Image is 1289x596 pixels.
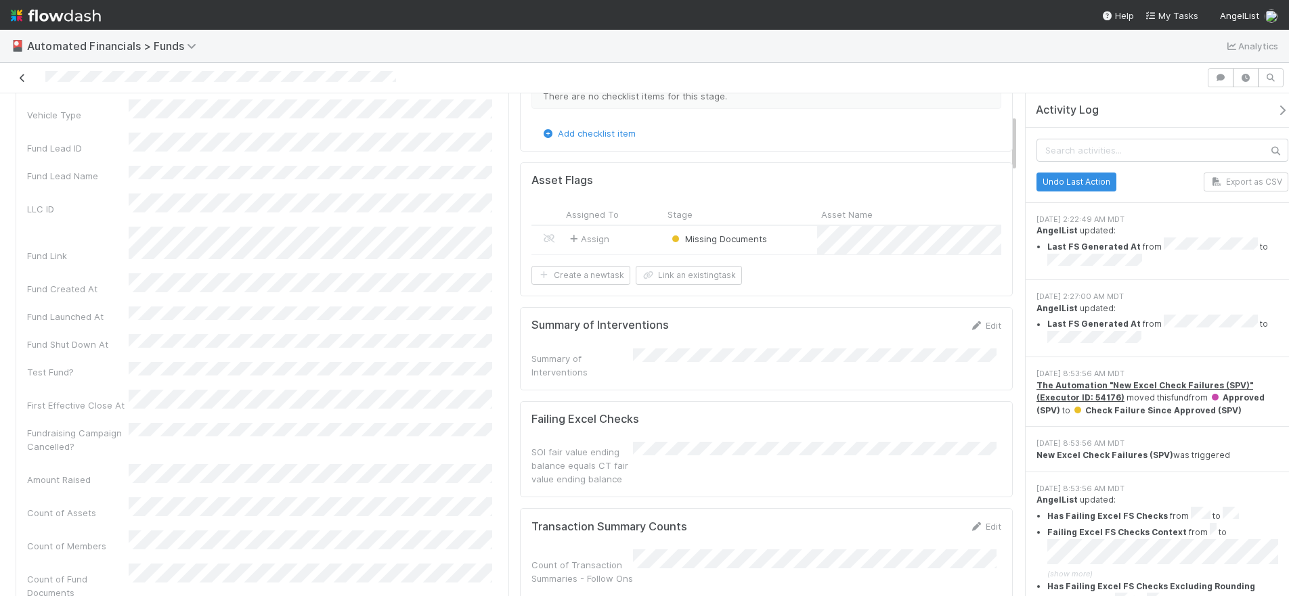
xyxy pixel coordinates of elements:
[27,473,129,486] div: Amount Raised
[27,141,129,155] div: Fund Lead ID
[531,520,687,534] h5: Transaction Summary Counts
[1036,392,1265,415] span: Approved (SPV)
[1047,507,1288,523] li: from to
[27,398,129,412] div: First Effective Close At
[1047,237,1288,270] li: from to
[969,320,1001,331] a: Edit
[27,282,129,296] div: Fund Created At
[1036,291,1288,302] div: [DATE] 2:27:00 AM MDT
[27,365,129,379] div: Test Fund?
[1036,380,1253,403] a: The Automation "New Excel Check Failures (SPV)" (Executor ID: 54176)
[27,338,129,351] div: Fund Shut Down At
[1036,104,1099,117] span: Activity Log
[1225,38,1278,54] a: Analytics
[1036,438,1288,449] div: [DATE] 8:53:56 AM MDT
[1265,9,1278,23] img: avatar_5ff1a016-d0ce-496a-bfbe-ad3802c4d8a0.png
[27,202,129,216] div: LLC ID
[1036,302,1288,347] div: updated:
[27,310,129,323] div: Fund Launched At
[27,426,129,453] div: Fundraising Campaign Cancelled?
[1036,225,1078,235] strong: AngelList
[1036,303,1078,313] strong: AngelList
[1047,242,1141,252] strong: Last FS Generated At
[1036,450,1173,460] strong: New Excel Check Failures (SPV)
[1036,483,1288,495] div: [DATE] 8:53:56 AM MDT
[1036,139,1288,162] input: Search activities...
[669,232,767,246] div: Missing Documents
[567,232,609,246] span: Assign
[531,445,633,486] div: SOI fair value ending balance equals CT fair value ending balance
[531,558,633,585] div: Count of Transaction Summaries - Follow Ons
[636,266,742,285] button: Link an existingtask
[1072,405,1242,415] span: Check Failure Since Approved (SPV)
[542,128,636,139] a: Add checklist item
[1036,368,1288,380] div: [DATE] 8:53:56 AM MDT
[821,208,873,221] span: Asset Name
[531,174,593,187] h5: Asset Flags
[1220,10,1259,21] span: AngelList
[1036,214,1288,225] div: [DATE] 2:22:49 AM MDT
[1047,527,1187,537] strong: Failing Excel FS Checks Context
[1145,10,1198,21] span: My Tasks
[11,40,24,51] span: 🎴
[1036,173,1116,191] button: Undo Last Action
[1047,511,1168,521] strong: Has Failing Excel FS Checks
[1047,523,1288,580] summary: Failing Excel FS Checks Context from to (show more)
[1047,315,1288,347] li: from to
[1047,569,1093,578] span: (show more)
[531,352,633,379] div: Summary of Interventions
[531,266,630,285] button: Create a newtask
[969,521,1001,532] a: Edit
[27,506,129,520] div: Count of Assets
[531,319,669,332] h5: Summary of Interventions
[27,539,129,553] div: Count of Members
[1047,319,1141,329] strong: Last FS Generated At
[27,108,129,122] div: Vehicle Type
[1036,380,1288,417] div: moved this fund from to
[1036,449,1288,461] div: was triggered
[27,169,129,183] div: Fund Lead Name
[1145,9,1198,22] a: My Tasks
[27,39,203,53] span: Automated Financials > Funds
[1036,225,1288,269] div: updated:
[669,233,767,244] span: Missing Documents
[1101,9,1134,22] div: Help
[1204,173,1288,191] button: Export as CSV
[531,83,1002,109] div: There are no checklist items for this stage.
[11,4,101,27] img: logo-inverted-e16ddd16eac7371096b0.svg
[668,208,693,221] span: Stage
[566,208,619,221] span: Assigned To
[531,413,639,426] h5: Failing Excel Checks
[1036,495,1078,505] strong: AngelList
[27,249,129,262] div: Fund Link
